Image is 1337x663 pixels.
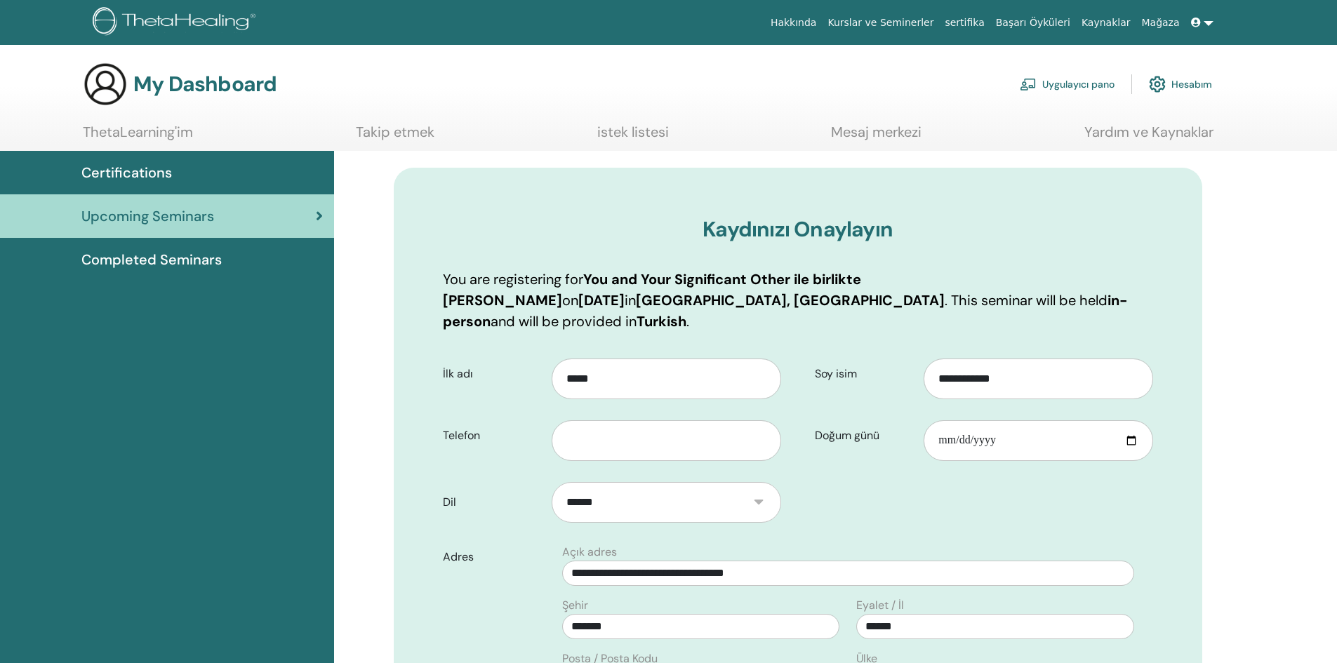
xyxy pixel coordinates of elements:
b: Turkish [637,312,686,330]
label: Soy isim [804,361,924,387]
h3: Kaydınızı Onaylayın [443,217,1153,242]
label: Eyalet / İl [856,597,904,614]
a: istek listesi [597,123,669,151]
img: logo.png [93,7,260,39]
b: You and Your Significant Other ile birlikte [PERSON_NAME] [443,270,861,309]
a: Başarı Öyküleri [990,10,1076,36]
a: Yardım ve Kaynaklar [1084,123,1213,151]
label: Telefon [432,422,552,449]
a: Hesabım [1149,69,1212,100]
a: Mağaza [1136,10,1185,36]
label: Doğum günü [804,422,924,449]
a: Takip etmek [356,123,434,151]
label: Açık adres [562,544,617,561]
img: chalkboard-teacher.svg [1020,78,1037,91]
a: sertifika [939,10,990,36]
b: [DATE] [578,291,625,309]
span: Certifications [81,162,172,183]
a: Kaynaklar [1076,10,1136,36]
a: Kurslar ve Seminerler [822,10,939,36]
a: Mesaj merkezi [831,123,922,151]
a: Hakkında [765,10,823,36]
span: Upcoming Seminars [81,206,214,227]
a: Uygulayıcı pano [1020,69,1115,100]
h3: My Dashboard [133,72,277,97]
label: Adres [432,544,554,570]
img: generic-user-icon.jpg [83,62,128,107]
img: cog.svg [1149,72,1166,96]
label: Dil [432,489,552,516]
a: ThetaLearning'im [83,123,193,151]
label: İlk adı [432,361,552,387]
b: [GEOGRAPHIC_DATA], [GEOGRAPHIC_DATA] [636,291,945,309]
span: Completed Seminars [81,249,222,270]
p: You are registering for on in . This seminar will be held and will be provided in . [443,269,1153,332]
label: Şehir [562,597,588,614]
